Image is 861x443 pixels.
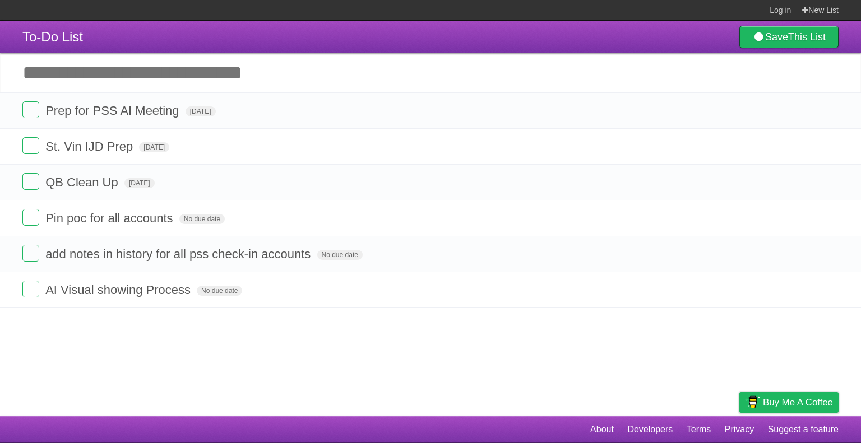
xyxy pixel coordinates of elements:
span: No due date [197,286,242,296]
a: Developers [627,419,673,440]
a: Buy me a coffee [739,392,839,413]
a: Privacy [725,419,754,440]
span: add notes in history for all pss check-in accounts [45,247,313,261]
span: AI Visual showing Process [45,283,193,297]
a: About [590,419,614,440]
span: Prep for PSS AI Meeting [45,104,182,118]
label: Done [22,173,39,190]
a: Suggest a feature [768,419,839,440]
span: [DATE] [186,106,216,116]
a: Terms [687,419,711,440]
span: No due date [317,250,363,260]
span: No due date [179,214,225,224]
span: To-Do List [22,29,83,44]
label: Done [22,209,39,226]
label: Done [22,281,39,297]
span: [DATE] [124,178,155,188]
b: This List [788,31,826,43]
img: Buy me a coffee [745,393,760,412]
a: SaveThis List [739,26,839,48]
span: Pin poc for all accounts [45,211,175,225]
span: Buy me a coffee [763,393,833,412]
label: Done [22,245,39,262]
span: St. Vin IJD Prep [45,139,136,153]
span: [DATE] [139,142,169,152]
label: Done [22,101,39,118]
label: Done [22,137,39,154]
span: QB Clean Up [45,175,121,189]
